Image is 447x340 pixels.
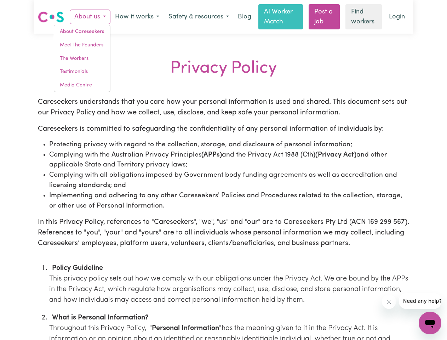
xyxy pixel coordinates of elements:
[54,79,110,92] a: Media Centre
[38,97,409,118] p: Careseekers understands that you care how your personal information is used and shared. This docu...
[49,150,409,171] li: Complying with the Australian Privacy Principles and the Privacy Act 1988 (Cth) and other applica...
[38,11,64,23] img: Careseekers logo
[234,9,256,25] a: Blog
[54,65,110,79] a: Testimonials
[49,140,409,150] li: Protecting privacy with regard to the collection, storage, and disclosure of personal information;
[49,170,409,191] li: Complying with all obligations imposed by Government body funding agreements as well as accredita...
[54,25,110,39] a: About Careseekers
[201,152,222,158] strong: (APPs)
[70,10,110,24] button: About us
[49,191,409,211] li: Implementing and adhering to any other Careseekers' Policies and Procedures related to the collec...
[38,124,409,134] p: Careseekers is committed to safeguarding the confidentiality of any personal information of indiv...
[149,325,222,332] strong: "Personal Information"
[164,10,234,24] button: Safety & resources
[52,265,103,272] strong: Policy Guideline
[419,312,441,334] iframe: Button to launch messaging window
[345,4,382,29] a: Find workers
[38,58,409,79] div: Privacy Policy
[54,52,110,66] a: The Workers
[399,293,441,309] iframe: Message from company
[52,314,149,321] strong: What is Personal Information?
[110,10,164,24] button: How it works
[309,4,340,29] a: Post a job
[4,5,43,11] span: Need any help?
[54,39,110,52] a: Meet the Founders
[38,9,64,25] a: Careseekers logo
[49,273,409,305] p: This privacy policy sets out how we comply with our obligations under the Privacy Act. We are bou...
[258,4,303,29] a: AI Worker Match
[38,217,409,249] p: In this Privacy Policy, references to "Careseekers", "we", "us" and "our" are to Careseekers Pty ...
[315,152,356,158] strong: (Privacy Act)
[385,9,409,25] a: Login
[54,25,110,92] div: About us
[382,295,396,309] iframe: Close message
